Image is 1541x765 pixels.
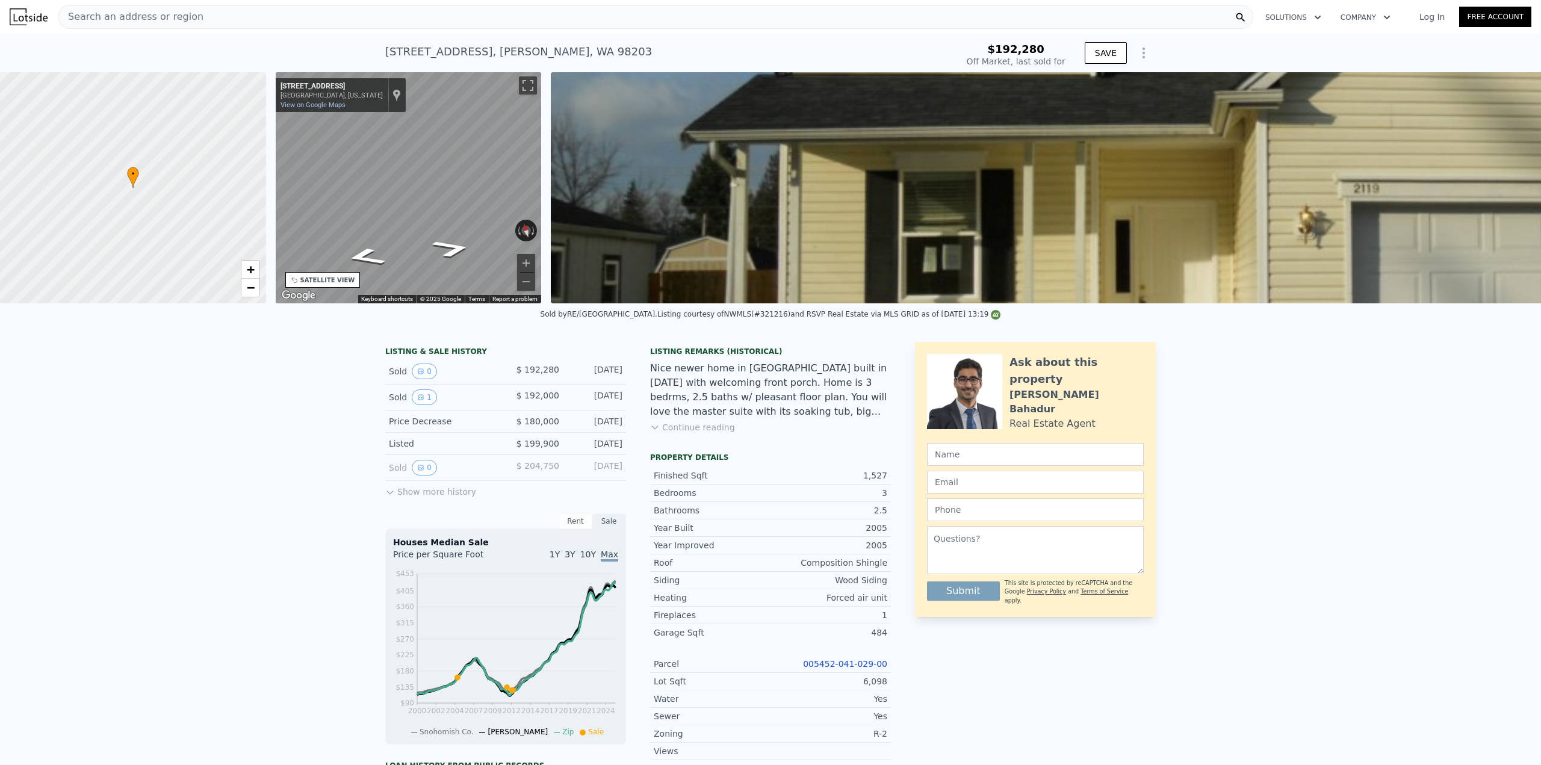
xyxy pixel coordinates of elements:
[562,728,574,736] span: Zip
[770,710,887,722] div: Yes
[770,627,887,639] div: 484
[592,513,626,529] div: Sale
[654,469,770,482] div: Finished Sqft
[770,675,887,687] div: 6,098
[654,592,770,604] div: Heating
[559,707,578,715] tspan: 2019
[427,707,445,715] tspan: 2002
[654,487,770,499] div: Bedrooms
[361,295,413,303] button: Keyboard shortcuts
[329,243,402,270] path: Go West, 74th St SE
[770,522,887,534] div: 2005
[650,361,891,419] div: Nice newer home in [GEOGRAPHIC_DATA] built in [DATE] with welcoming front porch. Home is 3 bedrms...
[770,592,887,604] div: Forced air unit
[578,707,597,715] tspan: 2021
[517,254,535,272] button: Zoom in
[516,391,559,400] span: $ 192,000
[657,310,1001,318] div: Listing courtesy of NWMLS (#321216) and RSVP Real Estate via MLS GRID as of [DATE] 13:19
[569,389,622,405] div: [DATE]
[967,55,1065,67] div: Off Market, last sold for
[518,219,533,243] button: Reset the view
[770,728,887,740] div: R-2
[412,389,437,405] button: View historical data
[503,707,521,715] tspan: 2012
[1459,7,1531,27] a: Free Account
[770,487,887,499] div: 3
[927,581,1000,601] button: Submit
[385,347,626,359] div: LISTING & SALE HISTORY
[654,693,770,705] div: Water
[770,539,887,551] div: 2005
[515,220,522,241] button: Rotate counterclockwise
[654,627,770,639] div: Garage Sqft
[385,43,652,60] div: [STREET_ADDRESS] , [PERSON_NAME] , WA 98203
[650,421,735,433] button: Continue reading
[389,364,496,379] div: Sold
[569,364,622,379] div: [DATE]
[412,364,437,379] button: View historical data
[127,169,139,179] span: •
[650,347,891,356] div: Listing Remarks (Historical)
[389,389,496,405] div: Sold
[650,453,891,462] div: Property details
[1005,579,1144,605] div: This site is protected by reCAPTCHA and the Google and apply.
[1132,41,1156,65] button: Show Options
[389,460,496,475] div: Sold
[987,43,1044,55] span: $192,280
[1009,388,1144,417] div: [PERSON_NAME] Bahadur
[654,658,770,670] div: Parcel
[516,417,559,426] span: $ 180,000
[246,280,254,295] span: −
[281,82,383,91] div: [STREET_ADDRESS]
[770,469,887,482] div: 1,527
[395,602,414,611] tspan: $360
[654,710,770,722] div: Sewer
[803,659,887,669] a: 005452-041-029-00
[395,683,414,692] tspan: $135
[569,438,622,450] div: [DATE]
[281,101,346,109] a: View on Google Maps
[516,365,559,374] span: $ 192,280
[468,296,485,302] a: Terms (opens in new tab)
[654,745,770,757] div: Views
[601,550,618,562] span: Max
[395,635,414,643] tspan: $270
[770,574,887,586] div: Wood Siding
[550,550,560,559] span: 1Y
[246,262,254,277] span: +
[1081,588,1128,595] a: Terms of Service
[395,569,414,578] tspan: $453
[276,72,542,303] div: Street View
[392,88,401,102] a: Show location on map
[521,707,540,715] tspan: 2014
[395,651,414,659] tspan: $225
[492,296,538,302] a: Report a problem
[395,667,414,675] tspan: $180
[927,498,1144,521] input: Phone
[385,481,476,498] button: Show more history
[1256,7,1331,28] button: Solutions
[400,699,414,708] tspan: $90
[1405,11,1459,23] a: Log In
[654,728,770,740] div: Zoning
[279,288,318,303] img: Google
[654,675,770,687] div: Lot Sqft
[654,504,770,516] div: Bathrooms
[654,557,770,569] div: Roof
[569,415,622,427] div: [DATE]
[420,296,461,302] span: © 2025 Google
[389,415,496,427] div: Price Decrease
[241,279,259,297] a: Zoom out
[569,460,622,475] div: [DATE]
[580,550,596,559] span: 10Y
[991,310,1000,320] img: NWMLS Logo
[770,609,887,621] div: 1
[276,72,542,303] div: Map
[281,91,383,99] div: [GEOGRAPHIC_DATA], [US_STATE]
[927,471,1144,494] input: Email
[516,439,559,448] span: $ 199,900
[408,707,427,715] tspan: 2000
[127,167,139,188] div: •
[597,707,615,715] tspan: 2024
[488,728,548,736] span: [PERSON_NAME]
